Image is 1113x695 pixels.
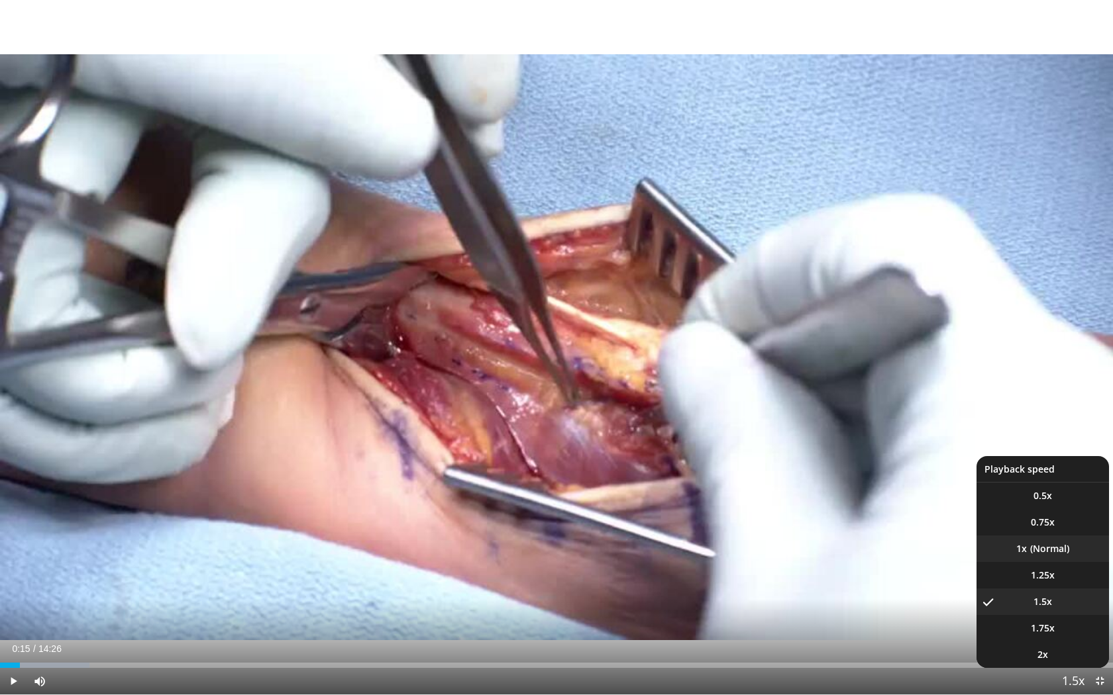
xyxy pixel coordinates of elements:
span: 14:26 [38,643,62,654]
span: 1.5x [1033,595,1052,608]
span: 1x [1016,542,1027,555]
span: 1.25x [1031,569,1055,582]
span: 0:15 [12,643,30,654]
span: 2x [1037,648,1048,661]
button: Exit Fullscreen [1086,668,1113,694]
span: / [33,643,36,654]
span: 0.5x [1033,489,1052,502]
button: Mute [26,668,53,694]
button: Playback Rate [1060,668,1086,694]
span: 0.75x [1031,516,1055,529]
span: 1.75x [1031,622,1055,635]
